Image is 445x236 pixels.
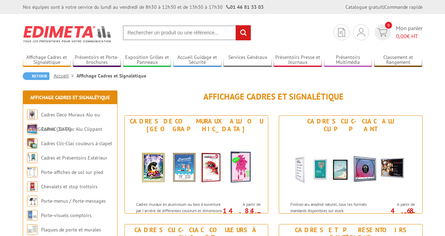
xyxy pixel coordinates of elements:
a: Chevalets et stop trottoirs [41,183,97,190]
strong: 01 46 81 33 03 [226,4,264,10]
a: Catalogue gratuit [345,4,383,10]
li: Affichage Cadres et Signalétique [76,72,146,79]
a: Services Généraux [223,54,272,66]
a: Présentoirs et Porte-brochures [73,54,121,66]
a: Porte-visuels comptoirs [41,212,92,218]
p: Finition alu anodisé naturel, tous les formats standards disponibles sur stock. [290,201,377,213]
span: Mon panier [396,24,423,40]
span: 0 [385,22,392,29]
input: rechercher [236,25,251,40]
div: Nos équipes sont à votre service du lundi au vendredi de 8h30 à 12h30 et de 13h30 à 17h30 [23,4,264,11]
span: 0,00 [396,33,407,40]
span: A partir de [225,202,261,207]
img: Cadres Clic-Clac Alu Clippant [286,135,416,198]
img: Chevalets et stop trottoirs [27,181,38,192]
img: Cadres Deco Muraux Alu ou Bois [27,109,38,120]
a: Affichage Cadres et Signalétique [23,54,71,66]
a: Présentoirs Presse et Journaux [274,54,322,66]
a: Plaques de porte et murales [41,227,101,233]
a: Cadres Clic-Clac Alu Clippant Cadres Clic-Clac Alu Clippant Finition alu anodisé naturel, tous le... [279,115,423,214]
a: Classement et Rangement [374,54,423,66]
p: Cadres muraux en aluminium ou bois à ouverture par l'arrière de différentes couleurs et dimension... [136,201,223,225]
img: Cadres Deco Muraux Alu ou Bois [132,135,261,198]
img: Cadres et Présentoirs Extérieur [27,153,38,163]
div: Cadres Deco Muraux Alu ou [GEOGRAPHIC_DATA] [127,117,266,133]
a: Affichage Cadres et Signalétique [30,94,110,101]
img: Porte-affiches de sol sur pied [27,167,38,177]
img: devis rapide [377,28,387,36]
img: Porte-visuels comptoirs [27,210,38,221]
a: Accueil Guidage et Sécurité [173,54,222,66]
a: Cadres et Présentoirs Extérieur [41,155,107,161]
input: Rechercher un produit ou une référence... [123,25,251,40]
img: devis rapide [338,28,345,37]
p: 4.68 € [376,209,415,217]
img: Plaques de porte et murales [27,224,38,235]
img: Edimeta [23,21,112,47]
img: devis rapide [357,28,365,36]
h1: Affichage Cadres et Signalétique [124,92,423,101]
a: Porte-affiches de sol sur pied [41,169,103,175]
a: Cadres Clic-Clac Alu Clippant [41,126,102,132]
a: devis rapide 0 Mon panier 0,00€ HT [373,24,423,40]
a: Porte-menus / Porte-messages [41,198,106,204]
a: Présentoirs Multimédia [324,54,372,66]
img: Porte-menus / Porte-messages [27,196,38,206]
span: A partir de [379,202,415,207]
a: Exposition Grilles et Panneaux [123,54,171,66]
div: | [345,4,423,11]
span: € HT [396,32,423,40]
sup: HT [255,211,261,217]
a: Cadres Deco Muraux Alu ou [GEOGRAPHIC_DATA] Cadres Deco Muraux Alu ou Bois Cadres muraux en alumi... [124,115,268,214]
div: Cadres Clic-Clac Alu Clippant [281,117,420,133]
a: Commande rapide [384,4,423,10]
p: 14.84 € [221,209,261,217]
a: Accueil [54,73,76,79]
sup: HT [410,211,415,217]
img: Cadres Clic-Clac couleurs à clapet [27,138,38,149]
a: Retour [23,72,49,80]
a: Cadres Clic-Clac couleurs à clapet [41,140,112,147]
a: Cadres Deco Muraux Alu ou [GEOGRAPHIC_DATA] [27,112,100,132]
